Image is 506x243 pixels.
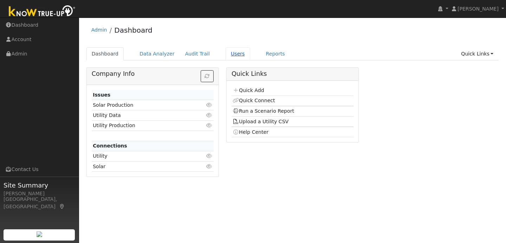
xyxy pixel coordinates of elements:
[91,27,107,33] a: Admin
[92,151,194,161] td: Utility
[233,98,275,103] a: Quick Connect
[180,47,215,60] a: Audit Trail
[4,180,75,190] span: Site Summary
[4,190,75,197] div: [PERSON_NAME]
[206,103,213,107] i: Click to view
[233,119,288,124] a: Upload a Utility CSV
[93,92,110,98] strong: Issues
[206,123,213,128] i: Click to view
[233,108,294,114] a: Run a Scenario Report
[59,204,65,209] a: Map
[37,231,42,237] img: retrieve
[456,47,499,60] a: Quick Links
[261,47,290,60] a: Reports
[206,153,213,158] i: Click to view
[232,70,353,78] h5: Quick Links
[134,47,180,60] a: Data Analyzer
[92,100,194,110] td: Solar Production
[233,129,268,135] a: Help Center
[206,113,213,118] i: Click to view
[458,6,499,12] span: [PERSON_NAME]
[92,110,194,120] td: Utility Data
[206,164,213,169] i: Click to view
[86,47,124,60] a: Dashboard
[92,162,194,172] td: Solar
[92,120,194,131] td: Utility Production
[93,143,127,149] strong: Connections
[233,87,264,93] a: Quick Add
[226,47,250,60] a: Users
[114,26,153,34] a: Dashboard
[5,4,79,20] img: Know True-Up
[4,196,75,210] div: [GEOGRAPHIC_DATA], [GEOGRAPHIC_DATA]
[92,70,214,78] h5: Company Info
